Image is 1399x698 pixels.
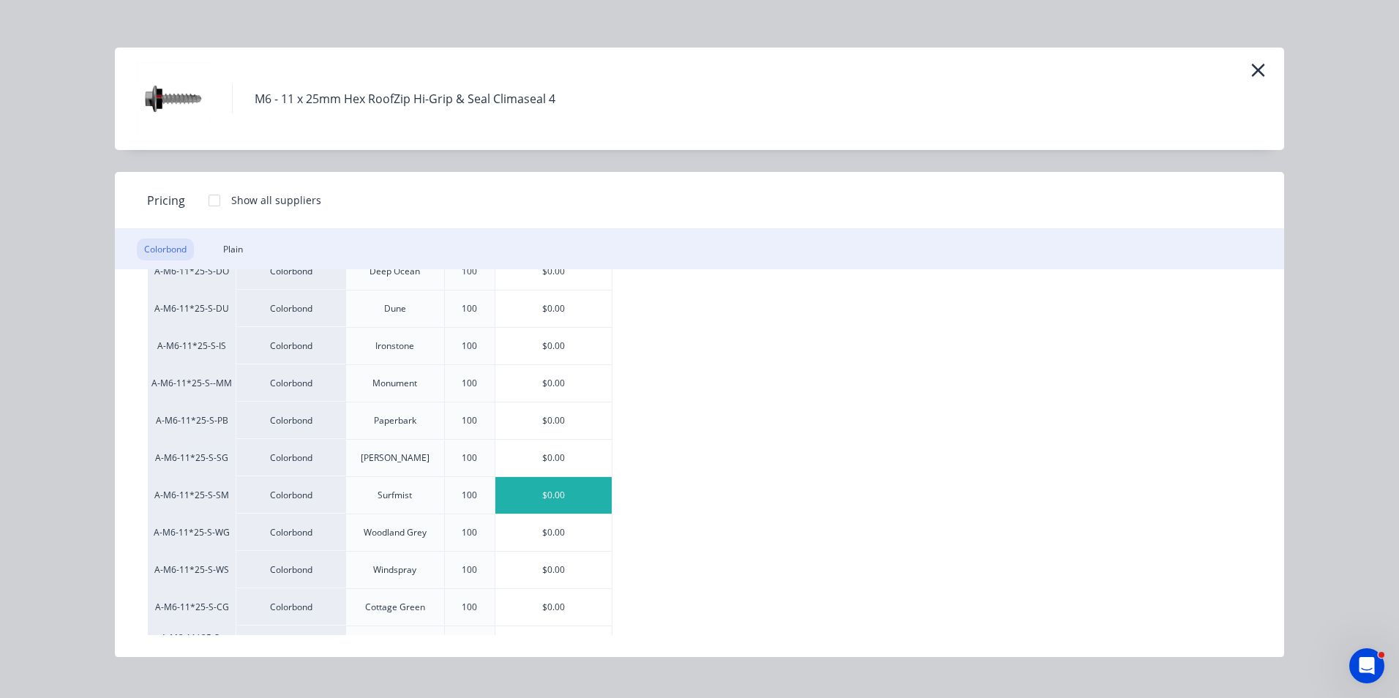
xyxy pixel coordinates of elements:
[1349,648,1384,683] iframe: Intercom live chat
[495,402,612,439] div: $0.00
[361,451,430,465] div: [PERSON_NAME]
[462,377,477,390] div: 100
[373,563,416,577] div: Windspray
[495,328,612,364] div: $0.00
[148,476,236,514] div: A-M6-11*25-S-SM
[462,414,477,427] div: 100
[375,339,414,353] div: Ironstone
[372,377,417,390] div: Monument
[236,252,345,290] div: Colorbond
[236,327,345,364] div: Colorbond
[236,402,345,439] div: Colorbond
[370,265,420,278] div: Deep Ocean
[255,90,555,108] div: M6 - 11 x 25mm Hex RoofZip Hi-Grip & Seal Climaseal 4
[462,526,477,539] div: 100
[216,239,250,260] div: Plain
[137,239,194,260] div: Colorbond
[236,364,345,402] div: Colorbond
[378,489,412,502] div: Surfmist
[384,302,406,315] div: Dune
[147,192,185,209] span: Pricing
[236,626,345,663] div: Colorbond
[364,526,427,539] div: Woodland Grey
[148,626,236,663] div: A-M6-11*25-S-[GEOGRAPHIC_DATA]
[374,414,416,427] div: Paperbark
[148,290,236,327] div: A-M6-11*25-S-DU
[495,253,612,290] div: $0.00
[495,290,612,327] div: $0.00
[148,588,236,626] div: A-M6-11*25-S-CG
[148,402,236,439] div: A-M6-11*25-S-PB
[365,601,425,614] div: Cottage Green
[462,451,477,465] div: 100
[148,327,236,364] div: A-M6-11*25-S-IS
[462,302,477,315] div: 100
[495,477,612,514] div: $0.00
[462,489,477,502] div: 100
[236,514,345,551] div: Colorbond
[148,514,236,551] div: A-M6-11*25-S-WG
[148,551,236,588] div: A-M6-11*25-S-WS
[231,192,321,208] div: Show all suppliers
[462,601,477,614] div: 100
[236,588,345,626] div: Colorbond
[148,364,236,402] div: A-M6-11*25-S--MM
[236,551,345,588] div: Colorbond
[148,439,236,476] div: A-M6-11*25-S-SG
[495,514,612,551] div: $0.00
[462,265,477,278] div: 100
[495,440,612,476] div: $0.00
[495,626,612,663] div: $0.00
[148,252,236,290] div: A-M6-11*25-S-DO
[236,439,345,476] div: Colorbond
[495,589,612,626] div: $0.00
[495,552,612,588] div: $0.00
[462,339,477,353] div: 100
[236,290,345,327] div: Colorbond
[495,365,612,402] div: $0.00
[462,563,477,577] div: 100
[236,476,345,514] div: Colorbond
[137,62,210,135] img: M6 - 11 x 25mm Hex RoofZip Hi-Grip & Seal Climaseal 4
